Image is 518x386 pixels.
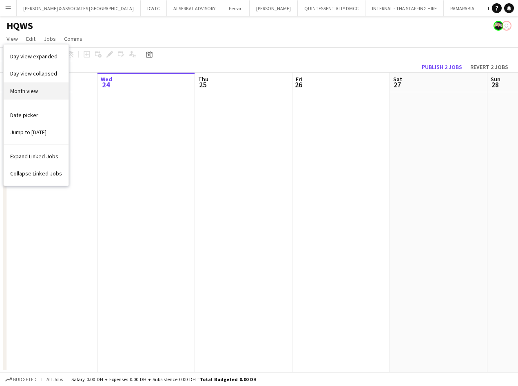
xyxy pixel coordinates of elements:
[4,48,69,65] a: Day view expanded
[10,53,58,60] span: Day view expanded
[200,376,257,382] span: Total Budgeted 0.00 DH
[2,80,13,89] span: 23
[467,62,511,72] button: Revert 2 jobs
[10,129,46,136] span: Jump to [DATE]
[481,0,509,16] button: HQWS
[250,0,298,16] button: [PERSON_NAME]
[3,33,21,44] a: View
[502,21,511,31] app-user-avatar: THAEE HR
[40,33,59,44] a: Jobs
[4,106,69,124] a: Date picker
[4,124,69,141] a: Jump to today
[298,0,365,16] button: QUINTESSENTIALLY DMCC
[44,35,56,42] span: Jobs
[10,87,38,95] span: Month view
[167,0,222,16] button: ALSERKAL ADVISORY
[494,21,503,31] app-user-avatar: Glenn Lloyd
[294,80,302,89] span: 26
[10,70,57,77] span: Day view collapsed
[392,80,402,89] span: 27
[7,35,18,42] span: View
[10,170,62,177] span: Collapse Linked Jobs
[197,80,208,89] span: 25
[61,33,86,44] a: Comms
[100,80,112,89] span: 24
[222,0,250,16] button: Ferrari
[64,35,82,42] span: Comms
[4,148,69,165] a: Expand Linked Jobs
[491,75,500,83] span: Sun
[296,75,302,83] span: Fri
[141,0,167,16] button: DWTC
[418,62,465,72] button: Publish 2 jobs
[4,65,69,82] a: Day view collapsed
[101,75,112,83] span: Wed
[10,153,58,160] span: Expand Linked Jobs
[365,0,444,16] button: INTERNAL - THA STAFFING HIRE
[198,75,208,83] span: Thu
[17,0,141,16] button: [PERSON_NAME] & ASSOCIATES [GEOGRAPHIC_DATA]
[10,111,38,119] span: Date picker
[7,20,33,32] h1: HQWS
[45,376,64,382] span: All jobs
[444,0,481,16] button: RAMARABIA
[23,33,39,44] a: Edit
[4,82,69,100] a: Month view
[71,376,257,382] div: Salary 0.00 DH + Expenses 0.00 DH + Subsistence 0.00 DH =
[13,377,37,382] span: Budgeted
[4,165,69,182] a: Collapse Linked Jobs
[393,75,402,83] span: Sat
[4,375,38,384] button: Budgeted
[489,80,500,89] span: 28
[26,35,35,42] span: Edit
